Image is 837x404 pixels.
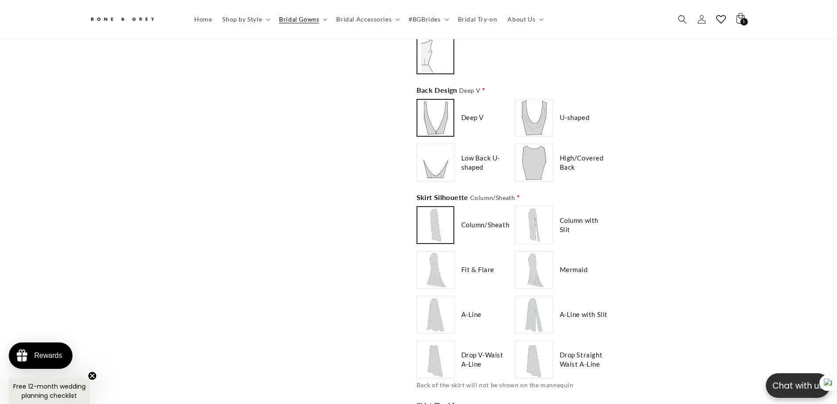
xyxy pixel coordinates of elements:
span: A-Line [461,310,482,319]
span: Back Design [417,85,481,95]
button: Close teaser [88,371,97,380]
a: Bridal Try-on [453,10,503,29]
span: Column/Sheath [470,194,515,201]
a: Bone and Grey Bridal [86,9,180,30]
img: https://cdn.shopify.com/s/files/1/0750/3832/7081/files/drop-straight-waist-aline_17ac0158-d5ad-45... [516,342,551,377]
span: Bridal Gowns [279,15,319,23]
img: Bone and Grey Bridal [89,12,155,27]
img: https://cdn.shopify.com/s/files/1/0750/3832/7081/files/deep_v_back_3859ea34-be85-4461-984b-028969... [418,101,453,135]
summary: Search [673,10,692,29]
span: Column with Slit [560,216,610,234]
span: Shop by Style [222,15,262,23]
span: U-shaped [560,113,590,122]
p: Chat with us [766,379,830,392]
img: https://cdn.shopify.com/s/files/1/0750/3832/7081/files/a-line_slit_3a481983-194c-46fe-90b3-ce96d0... [516,297,551,332]
span: Mermaid [560,265,588,274]
summary: About Us [502,10,547,29]
span: Home [194,15,212,23]
span: Free 12-month wedding planning checklist [13,382,86,400]
summary: Bridal Gowns [274,10,331,29]
button: Open chatbox [766,373,830,398]
span: Deep V [461,113,484,122]
img: https://cdn.shopify.com/s/files/1/0750/3832/7081/files/U-shape_straps_fbff469f-4062-48c2-a36c-292... [516,100,551,135]
img: https://cdn.shopify.com/s/files/1/0750/3832/7081/files/a-line_37bf069e-4231-4b1a-bced-7ad1a487183... [418,297,453,332]
span: Fit & Flare [461,265,495,274]
img: https://cdn.shopify.com/s/files/1/0750/3832/7081/files/drop-v-waist-aline_078bfe7f-748c-4646-87b8... [418,342,453,377]
div: Free 12-month wedding planning checklistClose teaser [9,379,90,404]
span: Skirt Silhouette [417,192,515,203]
span: High/Covered Back [560,153,610,172]
span: Drop Straight Waist A-Line [560,350,610,369]
summary: Bridal Accessories [331,10,403,29]
span: A-Line with Slit [560,310,608,319]
img: https://cdn.shopify.com/s/files/1/0750/3832/7081/files/column_b63d2362-462d-4147-b160-3913c547a70... [418,208,453,242]
a: Home [189,10,217,29]
span: Column/Sheath [461,220,510,229]
img: https://cdn.shopify.com/s/files/1/0750/3832/7081/files/covered_back_217a143e-7cbd-41b1-86c8-ae9b1... [516,145,551,180]
span: About Us [507,15,535,23]
span: 1 [743,18,745,25]
span: Bridal Try-on [458,15,497,23]
span: Deep V [459,87,480,94]
span: Drop V-Waist A-Line [461,350,511,369]
div: Rewards [34,352,62,360]
img: https://cdn.shopify.com/s/files/1/0750/3832/7081/files/mermaid_dee7e2e6-f0b9-4e85-9a0c-8360725759... [516,252,551,288]
span: Low Back U-shaped [461,153,511,172]
img: https://cdn.shopify.com/s/files/1/0750/3832/7081/files/fit_and_flare_4a72e90a-0f71-42d7-a592-d461... [418,252,453,288]
img: https://cdn.shopify.com/s/files/1/0750/3832/7081/files/low_back_u-shape_3a105116-46ad-468a-9f53-a... [418,145,453,180]
summary: Shop by Style [217,10,274,29]
img: https://cdn.shopify.com/s/files/1/0750/3832/7081/files/column_with_slit_95bf325b-2d13-487d-92d3-c... [516,207,551,243]
span: Back of the skirt will not be shown on the mannequin [417,381,574,389]
img: https://cdn.shopify.com/s/files/1/0750/3832/7081/files/sleeves-sleeveless.jpg?v=1756369220 [418,38,453,73]
span: Bridal Accessories [336,15,391,23]
summary: #BGBrides [403,10,452,29]
span: #BGBrides [409,15,440,23]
